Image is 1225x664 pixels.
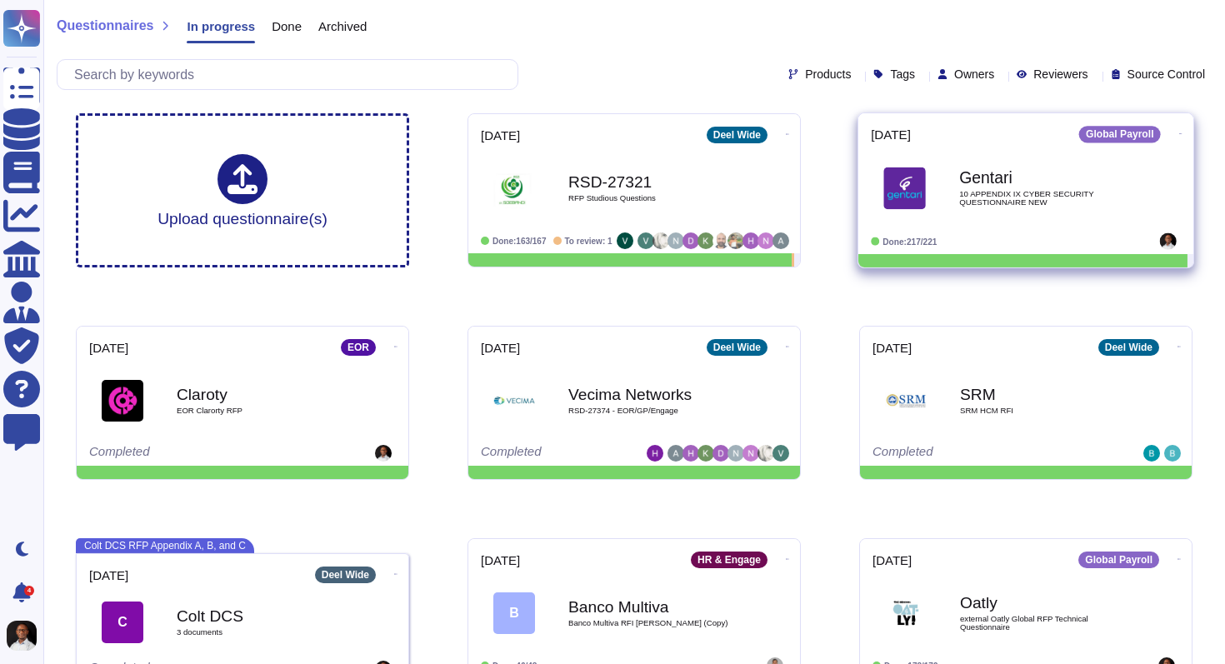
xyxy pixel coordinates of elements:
img: user [742,445,759,462]
img: user [757,445,774,462]
span: 3 document s [177,628,343,637]
div: Deel Wide [707,127,767,143]
span: Done [272,20,302,32]
div: Global Payroll [1079,126,1161,142]
span: EOR Clarorty RFP [177,407,343,415]
img: user [617,232,633,249]
img: user [757,232,774,249]
img: Logo [102,380,143,422]
span: [DATE] [872,554,912,567]
span: Banco Multiva RFI [PERSON_NAME] (Copy) [568,619,735,627]
span: Owners [954,68,994,80]
div: HR & Engage [691,552,767,568]
span: Tags [890,68,915,80]
img: user [697,232,714,249]
input: Search by keywords [66,60,517,89]
img: user [1164,445,1181,462]
span: Source Control [1127,68,1205,80]
img: Logo [885,592,927,634]
span: In progress [187,20,255,32]
span: [DATE] [871,128,911,141]
span: 10 APPENDIX IX CYBER SECURITY QUESTIONNAIRE NEW [959,190,1127,206]
span: external Oatly Global RFP Technical Questionnaire [960,615,1127,631]
img: user [712,445,729,462]
div: Deel Wide [1098,339,1159,356]
span: Done: 217/221 [882,237,937,246]
img: user [375,445,392,462]
button: user [3,617,48,654]
img: user [667,232,684,249]
img: user [727,232,744,249]
span: Reviewers [1033,68,1087,80]
span: [DATE] [481,554,520,567]
img: user [1160,233,1177,250]
span: [DATE] [89,569,128,582]
b: Vecima Networks [568,387,735,402]
b: Gentari [959,170,1127,186]
img: user [772,232,789,249]
b: Oatly [960,595,1127,611]
div: Completed [872,445,1077,462]
span: Questionnaires [57,19,153,32]
img: user [7,621,37,651]
div: EOR [341,339,376,356]
img: user [667,445,684,462]
img: user [647,445,663,462]
img: Logo [885,380,927,422]
img: user [1143,445,1160,462]
span: Colt DCS RFP Appendix A, B, and C [76,538,254,553]
img: user [637,232,654,249]
span: Archived [318,20,367,32]
img: Logo [493,380,535,422]
span: [DATE] [481,342,520,354]
img: user [697,445,714,462]
b: Colt DCS [177,608,343,624]
div: 4 [24,586,34,596]
img: user [682,232,699,249]
img: user [682,445,699,462]
b: SRM [960,387,1127,402]
div: Deel Wide [707,339,767,356]
span: [DATE] [89,342,128,354]
div: B [493,592,535,634]
img: Logo [883,167,926,209]
b: RSD-27321 [568,174,735,190]
span: RFP Studious Questions [568,194,735,202]
span: Products [805,68,851,80]
img: user [712,232,729,249]
b: Banco Multiva [568,599,735,615]
div: Completed [481,445,647,462]
span: [DATE] [872,342,912,354]
img: user [742,232,759,249]
div: C [102,602,143,643]
span: [DATE] [481,129,520,142]
span: RSD-27374 - EOR/GP/Engage [568,407,735,415]
img: user [652,232,669,249]
span: Done: 163/167 [492,237,547,246]
div: Deel Wide [315,567,376,583]
img: user [772,445,789,462]
span: SRM HCM RFI [960,407,1127,415]
img: user [727,445,744,462]
div: Upload questionnaire(s) [157,154,327,227]
span: To review: 1 [565,237,612,246]
img: Logo [493,167,535,209]
b: Claroty [177,387,343,402]
div: Completed [89,445,293,462]
div: Global Payroll [1078,552,1159,568]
